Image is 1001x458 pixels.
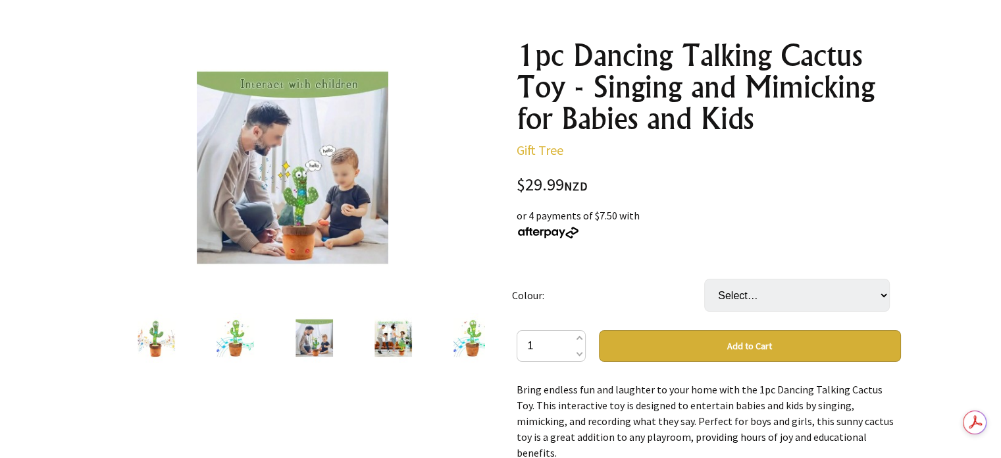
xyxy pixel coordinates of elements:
img: 1pc Dancing Talking Cactus Toy - Singing and Mimicking for Babies and Kids [217,313,254,363]
div: or 4 payments of $7.50 with [517,208,901,239]
a: Gift Tree [517,142,563,158]
h1: 1pc Dancing Talking Cactus Toy - Singing and Mimicking for Babies and Kids [517,40,901,134]
img: 1pc Dancing Talking Cactus Toy - Singing and Mimicking for Babies and Kids [138,313,175,363]
td: Colour: [512,260,704,330]
img: 1pc Dancing Talking Cactus Toy - Singing and Mimicking for Babies and Kids [374,313,412,363]
div: $29.99 [517,177,901,194]
img: 1pc Dancing Talking Cactus Toy - Singing and Mimicking for Babies and Kids [295,313,333,363]
img: 1pc Dancing Talking Cactus Toy - Singing and Mimicking for Babies and Kids [453,313,491,363]
img: Afterpay [517,227,580,239]
button: Add to Cart [599,330,901,362]
span: NZD [564,179,588,194]
img: 1pc Dancing Talking Cactus Toy - Singing and Mimicking for Babies and Kids [197,40,389,296]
